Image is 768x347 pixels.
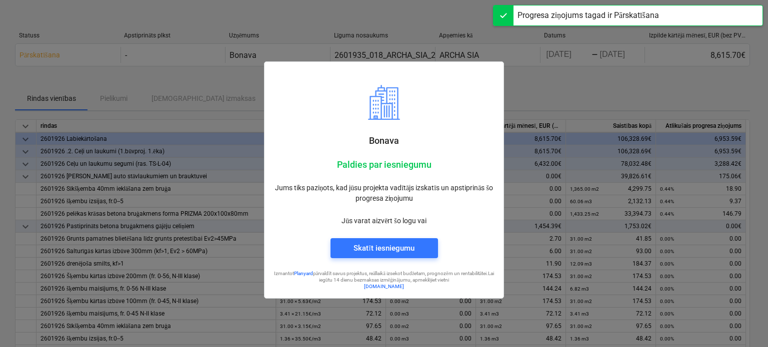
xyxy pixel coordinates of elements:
[294,271,313,276] a: Planyard
[272,216,495,226] p: Jūs varat aizvērt šo logu vai
[330,238,438,258] button: Skatīt iesniegumu
[272,183,495,204] p: Jums tiks paziņots, kad jūsu projekta vadītājs izskatīs un apstiprinās šo progresa ziņojumu
[272,270,495,284] p: Izmantot pārvaldīt savus projektus, reāllaikā izsekot budžetam, prognozēm un rentabilitātei. Lai ...
[353,242,414,255] div: Skatīt iesniegumu
[272,135,495,147] p: Bonava
[517,9,659,21] div: Progresa ziņojums tagad ir Pārskatīšana
[272,159,495,171] p: Paldies par iesniegumu
[364,284,404,289] a: [DOMAIN_NAME]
